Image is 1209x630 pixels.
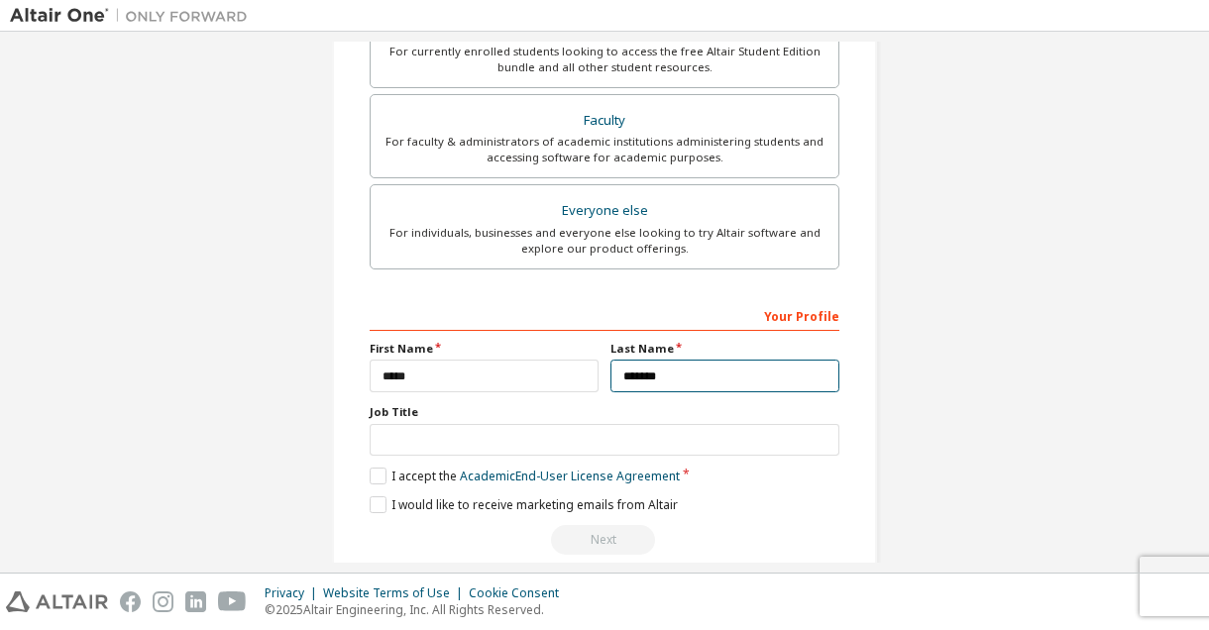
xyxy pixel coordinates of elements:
label: I accept the [370,468,680,484]
img: Altair One [10,6,258,26]
div: Read and acccept EULA to continue [370,525,839,555]
div: Faculty [383,107,826,135]
div: Your Profile [370,299,839,331]
label: I would like to receive marketing emails from Altair [370,496,678,513]
div: For faculty & administrators of academic institutions administering students and accessing softwa... [383,134,826,165]
div: For currently enrolled students looking to access the free Altair Student Edition bundle and all ... [383,44,826,75]
label: Job Title [370,404,839,420]
img: altair_logo.svg [6,591,108,612]
a: Academic End-User License Agreement [460,468,680,484]
img: facebook.svg [120,591,141,612]
div: Everyone else [383,197,826,225]
label: First Name [370,341,599,357]
div: Website Terms of Use [323,585,469,601]
p: © 2025 Altair Engineering, Inc. All Rights Reserved. [265,601,571,618]
div: For individuals, businesses and everyone else looking to try Altair software and explore our prod... [383,225,826,257]
div: Privacy [265,585,323,601]
img: youtube.svg [218,591,247,612]
img: instagram.svg [153,591,173,612]
img: linkedin.svg [185,591,206,612]
div: Cookie Consent [469,585,571,601]
label: Last Name [610,341,839,357]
